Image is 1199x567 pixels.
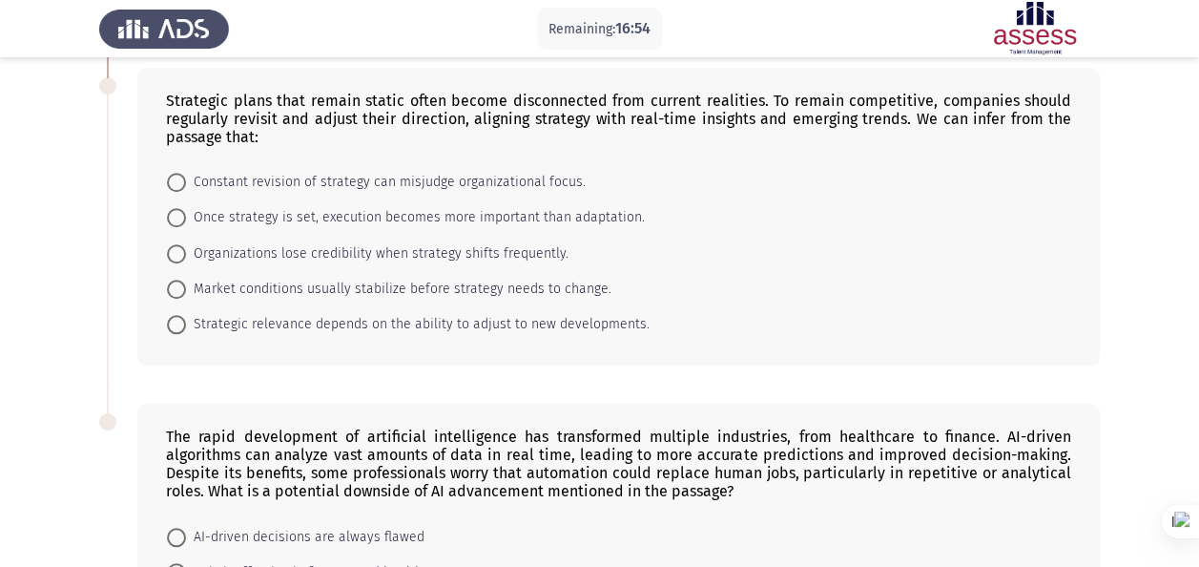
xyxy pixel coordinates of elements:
[186,242,568,265] span: Organizations lose credibility when strategy shifts frequently.
[186,278,611,301] span: Market conditions usually stabilize before strategy needs to change.
[548,17,651,41] p: Remaining:
[186,313,650,336] span: Strategic relevance depends on the ability to adjust to new developments.
[615,19,651,37] span: 16:54
[186,206,645,229] span: Once strategy is set, execution becomes more important than adaptation.
[970,2,1100,55] img: Assessment logo of ASSESS English Language Assessment (3 Module) (Ad - IB)
[186,526,424,549] span: AI-driven decisions are always flawed
[166,428,1071,500] div: The rapid development of artificial intelligence has transformed multiple industries, from health...
[99,2,229,55] img: Assess Talent Management logo
[186,171,586,194] span: Constant revision of strategy can misjudge organizational focus.
[166,92,1071,146] div: Strategic plans that remain static often become disconnected from current realities. To remain co...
